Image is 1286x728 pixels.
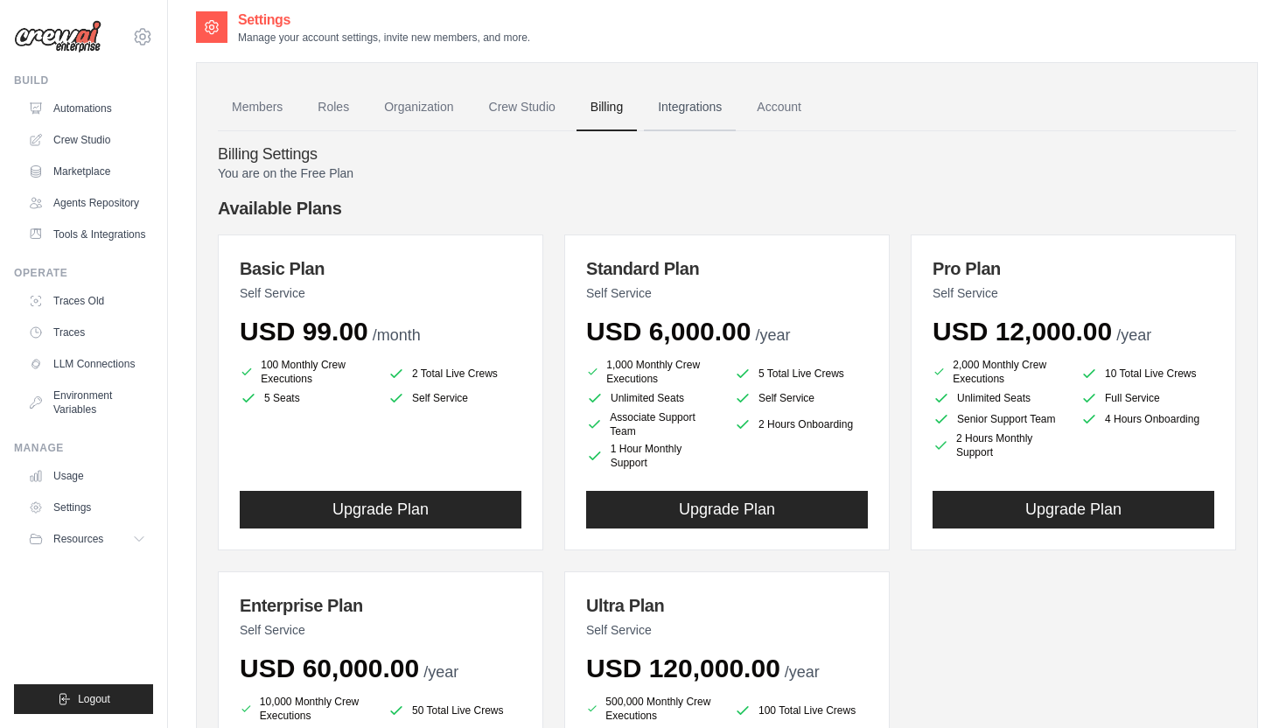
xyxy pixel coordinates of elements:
[21,381,153,423] a: Environment Variables
[475,84,570,131] a: Crew Studio
[21,493,153,521] a: Settings
[1080,410,1214,428] li: 4 Hours Onboarding
[21,350,153,378] a: LLM Connections
[304,84,363,131] a: Roles
[53,532,103,546] span: Resources
[238,31,530,45] p: Manage your account settings, invite new members, and more.
[933,256,1214,281] h3: Pro Plan
[586,695,720,723] li: 500,000 Monthly Crew Executions
[14,441,153,455] div: Manage
[21,220,153,248] a: Tools & Integrations
[933,284,1214,302] p: Self Service
[586,284,868,302] p: Self Service
[14,684,153,714] button: Logout
[218,145,1236,164] h4: Billing Settings
[577,84,637,131] a: Billing
[240,695,374,723] li: 10,000 Monthly Crew Executions
[21,462,153,490] a: Usage
[240,256,521,281] h3: Basic Plan
[933,317,1112,346] span: USD 12,000.00
[388,361,521,386] li: 2 Total Live Crews
[21,157,153,185] a: Marketplace
[370,84,467,131] a: Organization
[423,663,458,681] span: /year
[785,663,820,681] span: /year
[586,593,868,618] h3: Ultra Plan
[586,410,720,438] li: Associate Support Team
[586,491,868,528] button: Upgrade Plan
[933,431,1066,459] li: 2 Hours Monthly Support
[586,621,868,639] p: Self Service
[238,10,530,31] h2: Settings
[933,410,1066,428] li: Senior Support Team
[586,358,720,386] li: 1,000 Monthly Crew Executions
[21,287,153,315] a: Traces Old
[586,442,720,470] li: 1 Hour Monthly Support
[21,189,153,217] a: Agents Repository
[240,491,521,528] button: Upgrade Plan
[388,389,521,407] li: Self Service
[240,317,368,346] span: USD 99.00
[1080,389,1214,407] li: Full Service
[240,358,374,386] li: 100 Monthly Crew Executions
[734,698,868,723] li: 100 Total Live Crews
[933,389,1066,407] li: Unlimited Seats
[1080,361,1214,386] li: 10 Total Live Crews
[586,317,751,346] span: USD 6,000.00
[14,73,153,87] div: Build
[373,326,421,344] span: /month
[644,84,736,131] a: Integrations
[388,698,521,723] li: 50 Total Live Crews
[734,389,868,407] li: Self Service
[734,361,868,386] li: 5 Total Live Crews
[734,410,868,438] li: 2 Hours Onboarding
[218,196,1236,220] h4: Available Plans
[743,84,815,131] a: Account
[21,94,153,122] a: Automations
[240,284,521,302] p: Self Service
[218,84,297,131] a: Members
[240,389,374,407] li: 5 Seats
[1199,644,1286,728] iframe: Chat Widget
[1116,326,1151,344] span: /year
[240,593,521,618] h3: Enterprise Plan
[933,491,1214,528] button: Upgrade Plan
[240,621,521,639] p: Self Service
[21,525,153,553] button: Resources
[78,692,110,706] span: Logout
[240,654,419,682] span: USD 60,000.00
[14,266,153,280] div: Operate
[21,318,153,346] a: Traces
[21,126,153,154] a: Crew Studio
[218,164,1236,182] p: You are on the Free Plan
[933,358,1066,386] li: 2,000 Monthly Crew Executions
[755,326,790,344] span: /year
[586,256,868,281] h3: Standard Plan
[14,20,101,53] img: Logo
[586,654,780,682] span: USD 120,000.00
[586,389,720,407] li: Unlimited Seats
